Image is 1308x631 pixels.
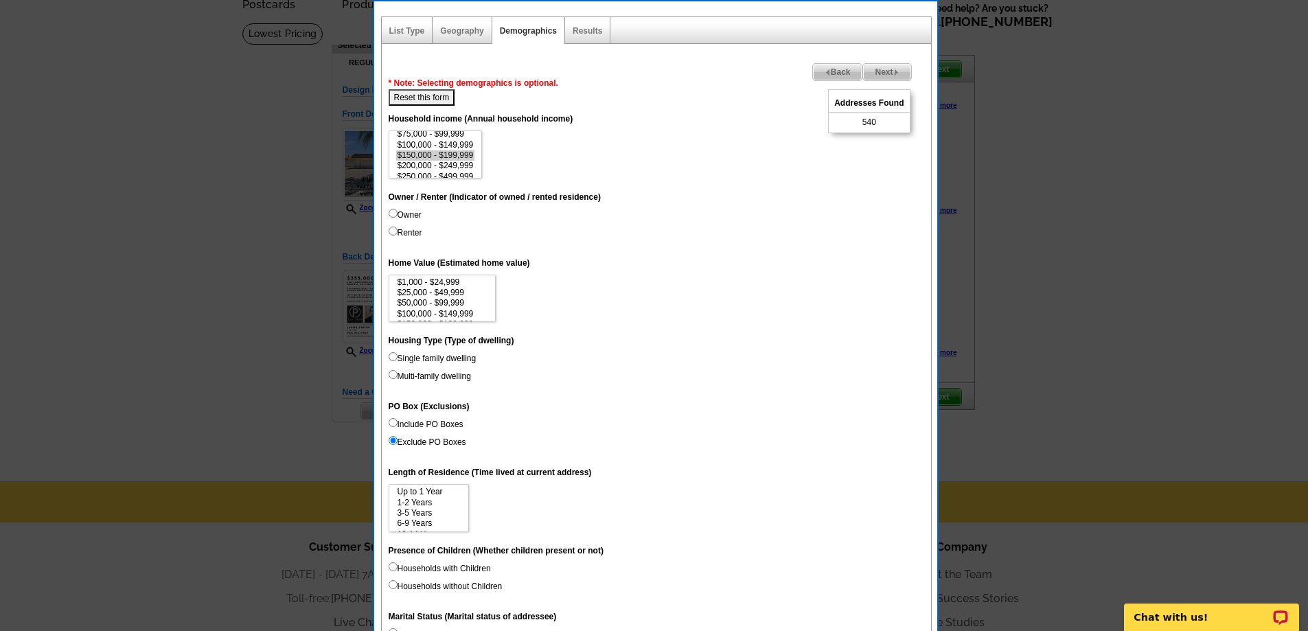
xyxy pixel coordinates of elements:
[862,63,911,81] a: Next
[396,529,461,540] option: 10-14 Years
[863,64,910,80] span: Next
[389,191,601,203] label: Owner / Renter (Indicator of owned / rented residence)
[396,518,461,529] option: 6-9 Years
[389,580,398,589] input: Households without Children
[389,418,398,427] input: Include PO Boxes
[389,580,503,593] label: Households without Children
[389,436,466,448] label: Exclude PO Boxes
[1115,588,1308,631] iframe: LiveChat chat widget
[389,113,573,125] label: Household income (Annual household income)
[389,370,471,382] label: Multi-family dwelling
[389,89,455,106] button: Reset this form
[389,209,398,218] input: Owner
[389,436,398,445] input: Exclude PO Boxes
[389,466,592,479] label: Length of Residence (Time lived at current address)
[389,209,422,221] label: Owner
[389,370,398,379] input: Multi-family dwelling
[500,26,557,36] a: Demographics
[893,69,899,76] img: button-next-arrow-gray.png
[389,26,425,36] a: List Type
[396,161,475,171] option: $200,000 - $249,999
[396,172,475,182] option: $250,000 - $499,999
[389,544,604,557] label: Presence of Children (Whether children present or not)
[389,227,398,236] input: Renter
[389,352,398,361] input: Single family dwelling
[862,116,876,128] span: 540
[396,319,489,330] option: $150,000 - $199,999
[389,562,398,571] input: Households with Children
[389,352,477,365] label: Single family dwelling
[396,487,461,497] option: Up to 1 Year
[389,227,422,239] label: Renter
[389,257,530,269] label: Home Value (Estimated home value)
[389,78,558,88] span: * Note: Selecting demographics is optional.
[389,610,557,623] label: Marital Status (Marital status of addressee)
[396,150,475,161] option: $150,000 - $199,999
[825,69,831,76] img: button-prev-arrow-gray.png
[396,508,461,518] option: 3-5 Years
[573,26,602,36] a: Results
[813,64,862,80] span: Back
[389,418,463,431] label: Include PO Boxes
[396,129,475,139] option: $75,000 - $99,999
[396,140,475,150] option: $100,000 - $149,999
[389,400,470,413] label: PO Box (Exclusions)
[396,309,489,319] option: $100,000 - $149,999
[396,277,489,288] option: $1,000 - $24,999
[396,498,461,508] option: 1-2 Years
[829,94,909,113] span: Addresses Found
[440,26,483,36] a: Geography
[396,298,489,308] option: $50,000 - $99,999
[389,334,514,347] label: Housing Type (Type of dwelling)
[812,63,863,81] a: Back
[396,288,489,298] option: $25,000 - $49,999
[389,562,491,575] label: Households with Children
